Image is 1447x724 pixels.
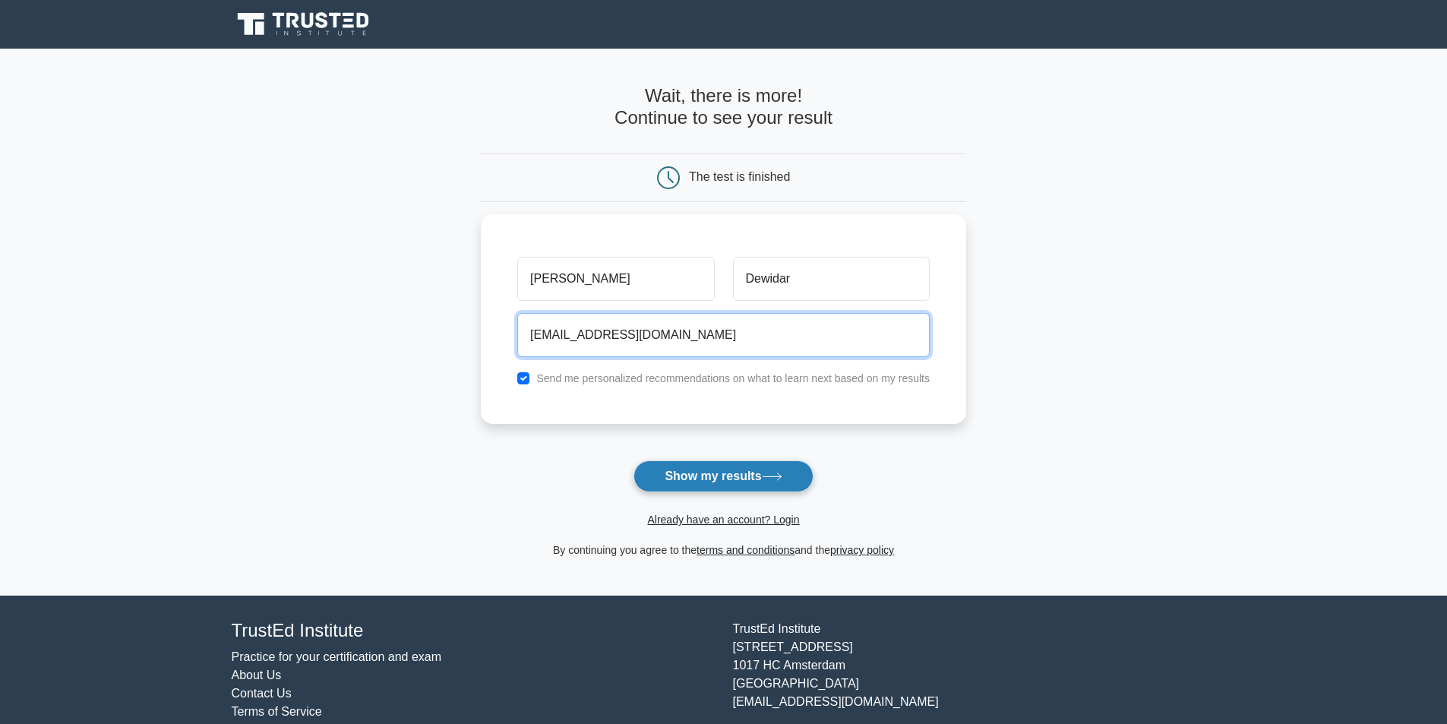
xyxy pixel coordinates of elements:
div: The test is finished [689,170,790,183]
label: Send me personalized recommendations on what to learn next based on my results [536,372,930,384]
button: Show my results [633,460,813,492]
div: By continuing you agree to the and the [472,541,975,559]
a: terms and conditions [697,544,795,556]
a: Contact Us [232,687,292,700]
input: Last name [733,257,930,301]
a: About Us [232,669,282,681]
input: Email [517,313,930,357]
h4: TrustEd Institute [232,620,715,642]
h4: Wait, there is more! Continue to see your result [481,85,966,129]
a: Practice for your certification and exam [232,650,442,663]
a: Terms of Service [232,705,322,718]
a: privacy policy [830,544,894,556]
input: First name [517,257,714,301]
a: Already have an account? Login [647,514,799,526]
